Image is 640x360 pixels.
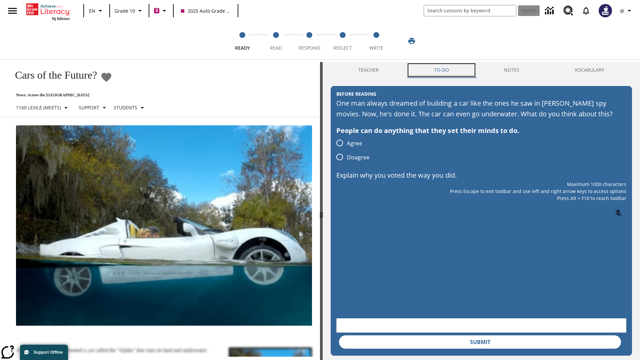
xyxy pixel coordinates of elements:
[336,90,376,98] h2: Before Reading
[369,45,383,51] span: Write
[52,16,70,21] span: NJ Edition
[347,153,370,162] span: Disagree
[20,345,68,360] button: Support Offline
[13,102,73,114] button: Select Lexile, 1160 Lexile (Meets)
[320,62,323,360] div: Press Enter or Spacebar and then press right and left arrow keys to move the slider
[256,23,295,59] button: Read step 2 of 5
[115,7,135,14] span: Grade 10
[100,71,112,83] button: Add to Favorites - Cars of the Future?
[336,170,626,181] p: Explain why you voted the way you did.
[76,102,111,114] button: Scaffolds, Support
[620,7,624,14] span: @
[155,6,158,15] span: B
[112,5,147,17] button: Grade: Grade 10, Select a grade
[323,23,362,59] button: Reflect step 4 of 5
[111,102,149,114] button: Select Student
[547,62,632,78] button: VOCABULARY
[331,62,632,78] div: Instructional Panel Tabs
[336,98,626,119] div: One man always dreamed of building a car like the ones he saw in [PERSON_NAME] spy movies. Now, h...
[223,23,262,59] button: Ready step 1 of 5
[86,5,107,17] button: Language: EN, Select a language
[577,2,595,19] a: Notifications
[290,23,329,59] button: Respond step 3 of 5
[151,5,171,17] button: Boost Class color is violet red. Change class color
[336,136,375,164] div: poll
[599,4,612,17] img: Avatar
[336,195,626,202] p: Press Alt + F10 to reach toolbar
[347,139,362,148] span: Agree
[114,104,137,111] p: Students
[3,1,22,21] button: Open side menu
[424,5,516,16] input: search field
[181,7,230,14] span: 2025 Auto Grade 10
[3,5,97,11] body: Explain why you voted the way you did. Maximum 1000 characters Press Alt + F10 to reach toolbar P...
[79,104,99,111] p: Support
[299,45,320,51] span: Respond
[477,62,547,78] button: NOTES
[8,93,149,98] p: News: Across the [GEOGRAPHIC_DATA]
[357,23,396,59] button: Write step 5 of 5
[336,188,626,195] p: Press Escape to exit toolbar and use left and right arrow keys to access options
[333,45,352,51] span: Reflect
[235,45,250,51] span: Ready
[26,2,70,21] div: Home
[16,125,312,326] img: High-tech automobile treading water.
[401,35,422,47] button: Print
[610,205,626,221] button: Click to activate and allow voice recognition
[595,2,616,19] button: Select a new avatar
[406,62,477,78] button: TO-DO
[559,2,577,20] a: Resource Center, Will open in new tab
[336,181,626,188] p: Maximum 1000 characters
[616,5,637,17] button: Profile/Settings
[8,69,97,81] h1: Cars of the Future?
[339,335,621,349] button: Submit
[16,104,61,111] p: 1160 Lexile (Meets)
[270,45,282,51] span: Read
[336,125,626,136] div: People can do anything that they set their minds to do.
[34,350,63,355] span: Support Offline
[541,2,559,20] a: Data Center
[323,62,640,360] div: activity
[89,7,95,14] span: EN
[331,62,406,78] button: Teacher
